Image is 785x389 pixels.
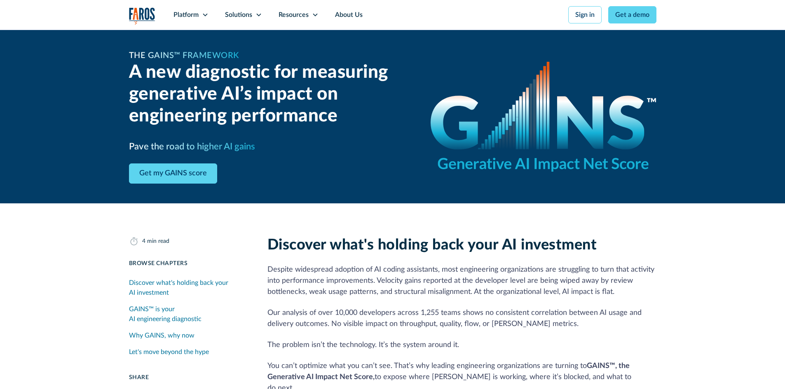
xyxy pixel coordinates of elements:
a: Sign in [568,6,602,23]
div: min read [147,237,169,246]
div: Let's move beyond the hype [129,347,209,357]
div: Discover what's holding back your AI investment [129,278,248,298]
div: Share [129,373,248,382]
img: GAINS - the Generative AI Impact Net Score logo [431,62,656,172]
a: GAINS™ is your AI engineering diagnostic [129,301,248,327]
h3: Pave the road to higher AI gains [129,140,255,154]
a: Discover what's holding back your AI investment [129,275,248,301]
strong: GAINS™, the Generative AI Impact Net Score, [267,362,630,381]
h1: The GAINS™ Framework [129,49,239,62]
a: home [129,7,155,24]
img: Logo of the analytics and reporting company Faros. [129,7,155,24]
h2: A new diagnostic for measuring generative AI’s impact on engineering performance [129,62,411,127]
div: Solutions [225,10,252,20]
div: Resources [279,10,309,20]
a: Let's move beyond the hype [129,344,248,360]
p: Our analysis of over 10,000 developers across 1,255 teams shows no consistent correlation between... [267,307,656,330]
p: The problem isn’t the technology. It’s the system around it. [267,340,656,351]
div: 4 [142,237,145,246]
div: Platform [173,10,199,20]
a: Get my GAINS score [129,163,217,184]
div: Why GAINS, why now [129,331,194,340]
div: Browse Chapters [129,259,248,268]
p: Despite widespread adoption of AI coding assistants, most engineering organizations are strugglin... [267,264,656,298]
a: Get a demo [608,6,656,23]
a: Why GAINS, why now [129,327,248,344]
div: GAINS™ is your AI engineering diagnostic [129,304,248,324]
h2: Discover what's holding back your AI investment [267,236,656,254]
